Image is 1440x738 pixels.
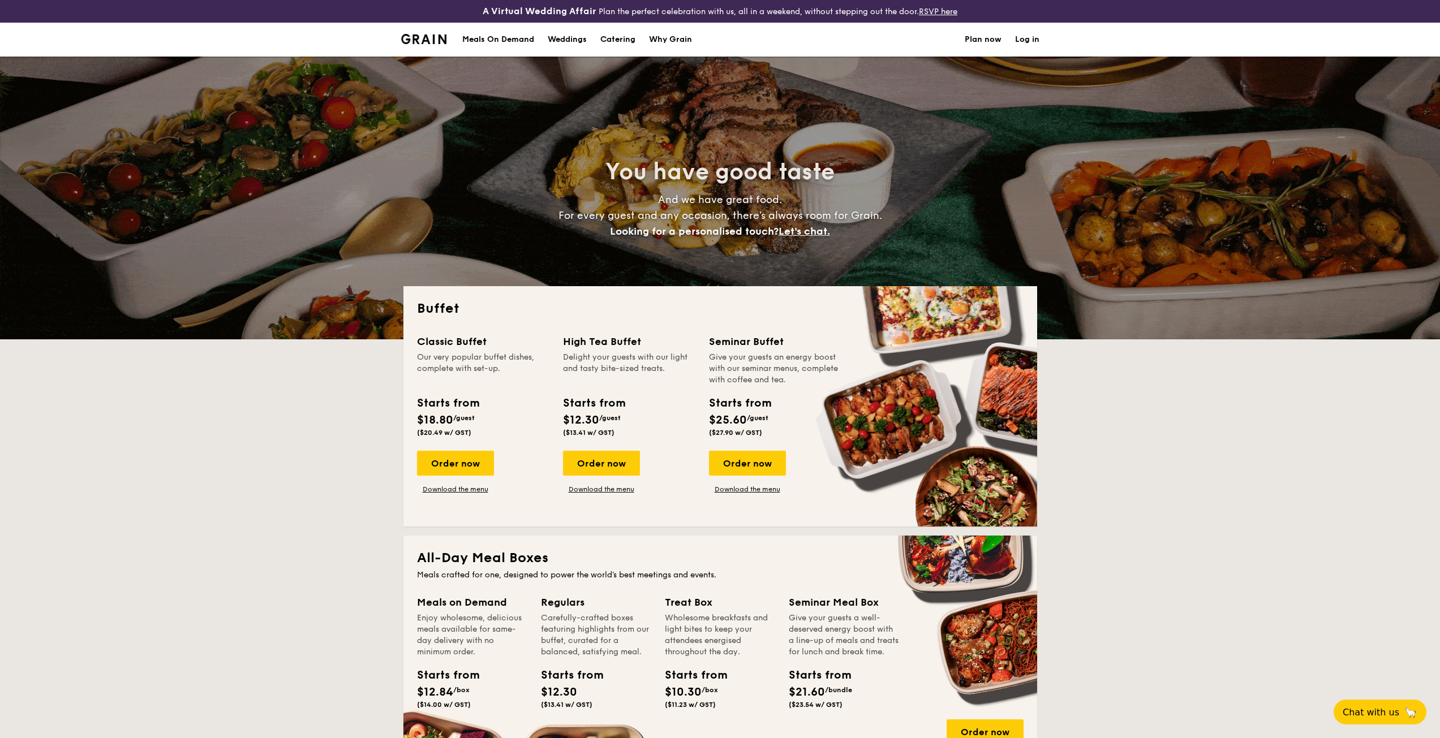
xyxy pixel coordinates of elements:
[563,334,695,349] div: High Tea Buffet
[825,686,852,694] span: /bundle
[594,23,642,57] a: Catering
[563,451,640,476] div: Order now
[610,225,779,238] span: Looking for a personalised touch?
[709,395,771,412] div: Starts from
[709,429,762,437] span: ($27.90 w/ GST)
[541,667,592,684] div: Starts from
[541,594,651,610] div: Regulars
[417,413,453,427] span: $18.80
[417,685,453,699] span: $12.84
[605,158,835,185] span: You have good taste
[455,23,541,57] a: Meals On Demand
[417,569,1024,581] div: Meals crafted for one, designed to power the world's best meetings and events.
[642,23,699,57] a: Why Grain
[789,685,825,699] span: $21.60
[417,300,1024,318] h2: Buffet
[401,34,447,44] a: Logotype
[417,395,479,412] div: Starts from
[483,5,596,18] h4: A Virtual Wedding Affair
[1343,707,1399,718] span: Chat with us
[665,701,716,709] span: ($11.23 w/ GST)
[548,23,587,57] div: Weddings
[702,686,718,694] span: /box
[965,23,1001,57] a: Plan now
[462,23,534,57] div: Meals On Demand
[563,352,695,386] div: Delight your guests with our light and tasty bite-sized treats.
[541,612,651,658] div: Carefully-crafted boxes featuring highlights from our buffet, curated for a balanced, satisfying ...
[417,334,549,349] div: Classic Buffet
[563,395,625,412] div: Starts from
[649,23,692,57] div: Why Grain
[665,685,702,699] span: $10.30
[665,612,775,658] div: Wholesome breakfasts and light bites to keep your attendees energised throughout the day.
[417,485,494,494] a: Download the menu
[709,413,747,427] span: $25.60
[401,34,447,44] img: Grain
[558,193,882,238] span: And we have great food. For every guest and any occasion, there’s always room for Grain.
[1334,700,1426,724] button: Chat with us🦙
[709,485,786,494] a: Download the menu
[1015,23,1039,57] a: Log in
[541,23,594,57] a: Weddings
[747,414,768,422] span: /guest
[541,685,577,699] span: $12.30
[563,485,640,494] a: Download the menu
[709,451,786,476] div: Order now
[563,429,614,437] span: ($13.41 w/ GST)
[919,7,957,16] a: RSVP here
[709,352,841,386] div: Give your guests an energy boost with our seminar menus, complete with coffee and tea.
[779,225,830,238] span: Let's chat.
[789,701,842,709] span: ($23.54 w/ GST)
[665,594,775,610] div: Treat Box
[417,612,527,658] div: Enjoy wholesome, delicious meals available for same-day delivery with no minimum order.
[563,413,599,427] span: $12.30
[417,451,494,476] div: Order now
[600,23,635,57] h1: Catering
[665,667,716,684] div: Starts from
[417,549,1024,567] h2: All-Day Meal Boxes
[599,414,621,422] span: /guest
[417,701,471,709] span: ($14.00 w/ GST)
[789,667,840,684] div: Starts from
[417,667,468,684] div: Starts from
[417,352,549,386] div: Our very popular buffet dishes, complete with set-up.
[541,701,592,709] span: ($13.41 w/ GST)
[709,334,841,349] div: Seminar Buffet
[453,414,475,422] span: /guest
[789,612,899,658] div: Give your guests a well-deserved energy boost with a line-up of meals and treats for lunch and br...
[417,429,471,437] span: ($20.49 w/ GST)
[453,686,470,694] span: /box
[789,594,899,610] div: Seminar Meal Box
[394,5,1046,18] div: Plan the perfect celebration with us, all in a weekend, without stepping out the door.
[417,594,527,610] div: Meals on Demand
[1404,706,1417,719] span: 🦙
